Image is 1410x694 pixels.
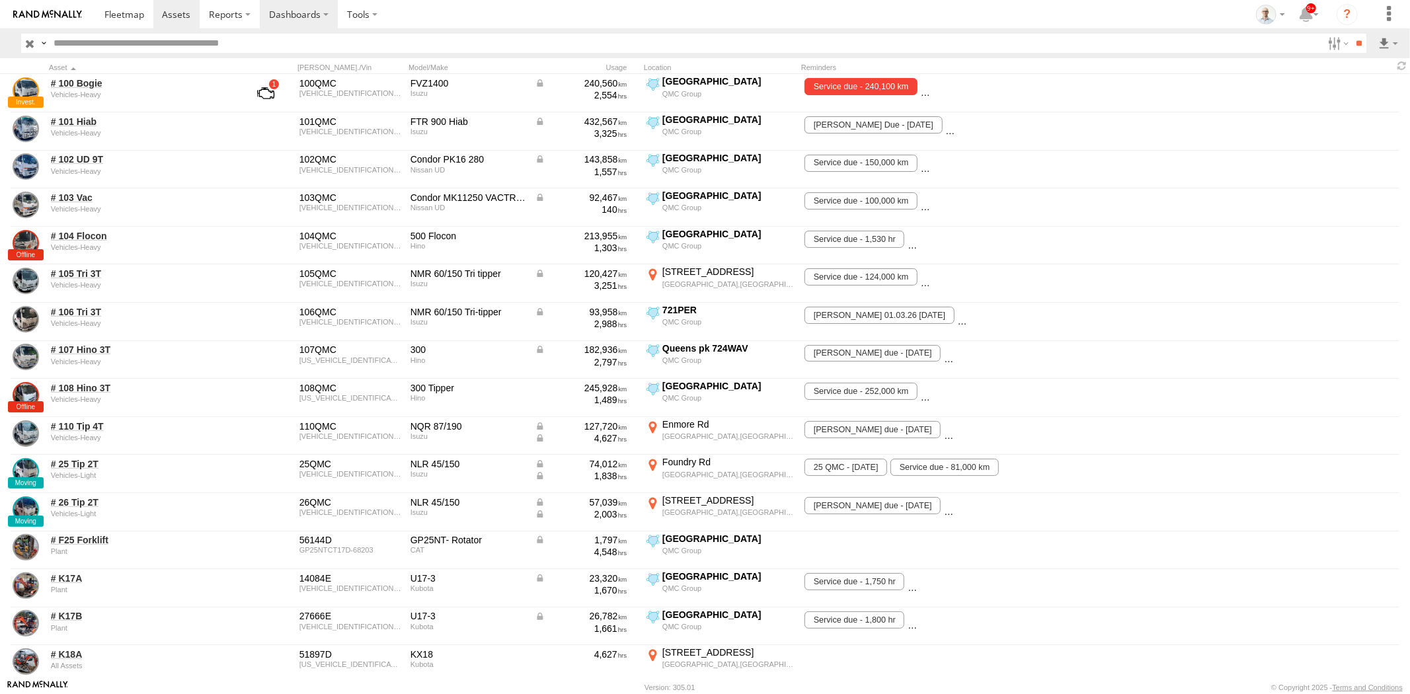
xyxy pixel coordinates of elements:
div: Hino [411,242,526,250]
div: GP25NT- Rotator [411,534,526,546]
div: undefined [51,510,232,518]
a: # 26 Tip 2T [51,496,232,508]
label: Click to View Current Location [644,570,796,606]
div: QMC Group [662,393,794,403]
div: QMC Group [662,317,794,327]
div: 500 Flocon [411,230,526,242]
div: undefined [51,91,232,98]
div: Condor MK11250 VACTRUCK [411,192,526,204]
span: Service due - 81,000 km [890,459,999,476]
div: JAANLR85EM7101367 [299,508,401,516]
div: Data from Vehicle CANbus [535,420,627,432]
div: Data from Vehicle CANbus [535,572,627,584]
div: Hino [411,394,526,402]
span: REGO DUE - 05/02/2026 [921,383,1061,400]
a: View Asset Details [13,420,39,447]
a: View Asset Details [13,268,39,294]
label: Search Query [38,34,49,53]
label: Click to View Current Location [644,190,796,225]
div: U17-3 [411,572,526,584]
div: 4,548 [535,546,627,558]
div: 2,988 [535,318,627,330]
div: NMR 60/150 Tri-tipper [411,306,526,318]
label: Click to View Current Location [644,380,796,416]
div: [GEOGRAPHIC_DATA] [662,75,794,87]
div: JAANLR85EJ7104031 [299,470,401,478]
div: NLR 45/150 [411,496,526,508]
div: [GEOGRAPHIC_DATA] [662,380,794,392]
div: Kubota [411,660,526,668]
div: © Copyright 2025 - [1271,683,1403,691]
a: # 104 Flocon [51,230,232,242]
div: NLR 45/150 [411,458,526,470]
a: # 102 UD 9T [51,153,232,165]
div: JAANMR85EM7100105 [299,318,401,326]
div: Isuzu [411,128,526,135]
div: Location [644,63,796,72]
div: [GEOGRAPHIC_DATA] [662,228,794,240]
a: View Asset Details [13,572,39,599]
div: QMC Group [662,546,794,555]
div: QMC Group [662,622,794,631]
a: View Asset Details [13,306,39,332]
a: # K18A [51,648,232,660]
label: Click to View Current Location [644,494,796,530]
span: rego due - 18/04/2026 [804,421,941,438]
label: Click to View Current Location [644,304,796,340]
a: # 107 Hino 3T [51,344,232,356]
div: [GEOGRAPHIC_DATA] [662,570,794,582]
div: undefined [51,662,232,670]
label: Click to View Current Location [644,456,796,492]
label: Click to View Current Location [644,646,796,682]
span: Service due - 1,530 hr [804,231,904,248]
div: undefined [51,547,232,555]
div: undefined [51,243,232,251]
div: QMC Group [662,203,794,212]
div: Data from Vehicle CANbus [535,496,627,508]
span: Rego 01.03.26 - 28/02/2026 [804,307,954,324]
div: 108QMC [299,382,401,394]
span: 102 REGO - 03/08/2025 [921,155,1057,172]
div: Isuzu [411,280,526,288]
span: REGO DUE - 01/03/2026 [908,611,1048,629]
div: KBCAZ24CTM3A52283 [299,584,401,592]
div: 4,627 [535,648,627,660]
div: 100QMC [299,77,401,89]
a: Visit our Website [7,681,68,694]
div: undefined [51,586,232,594]
div: 1,670 [535,584,627,596]
div: 300 [411,344,526,356]
a: # 106 Tri 3T [51,306,232,318]
span: Service due - 124,000 km [804,268,918,286]
div: [GEOGRAPHIC_DATA],[GEOGRAPHIC_DATA] [662,470,794,479]
a: # 105 Tri 3T [51,268,232,280]
div: 245,928 [535,382,627,394]
div: QMC Group [662,89,794,98]
a: View Asset Details [13,534,39,560]
div: undefined [51,624,232,632]
div: Version: 305.01 [645,683,695,691]
span: Rego Due - 19/07/2026 [921,268,1058,286]
label: Click to View Current Location [644,266,796,301]
div: QMC Group [662,241,794,251]
a: View Asset Details [13,230,39,256]
div: 2,797 [535,356,627,368]
div: [GEOGRAPHIC_DATA] [662,152,794,164]
a: View Asset with Fault/s [241,77,290,109]
div: [GEOGRAPHIC_DATA] [662,533,794,545]
a: # K17A [51,572,232,584]
div: Kubota [411,623,526,631]
a: View Asset Details [13,382,39,408]
div: Data from Vehicle CANbus [535,432,627,444]
div: 300 Tipper [411,382,526,394]
div: Isuzu [411,318,526,326]
div: QMC Group [662,165,794,174]
div: Hino [411,356,526,364]
div: KBCAZ24CTM3M54415 [299,623,401,631]
div: 107QMC [299,344,401,356]
div: QMC Group [662,127,794,136]
div: 25QMC [299,458,401,470]
div: 1,303 [535,242,627,254]
div: GP25NTCT17D-68203 [299,546,401,554]
div: 213,955 [535,230,627,242]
